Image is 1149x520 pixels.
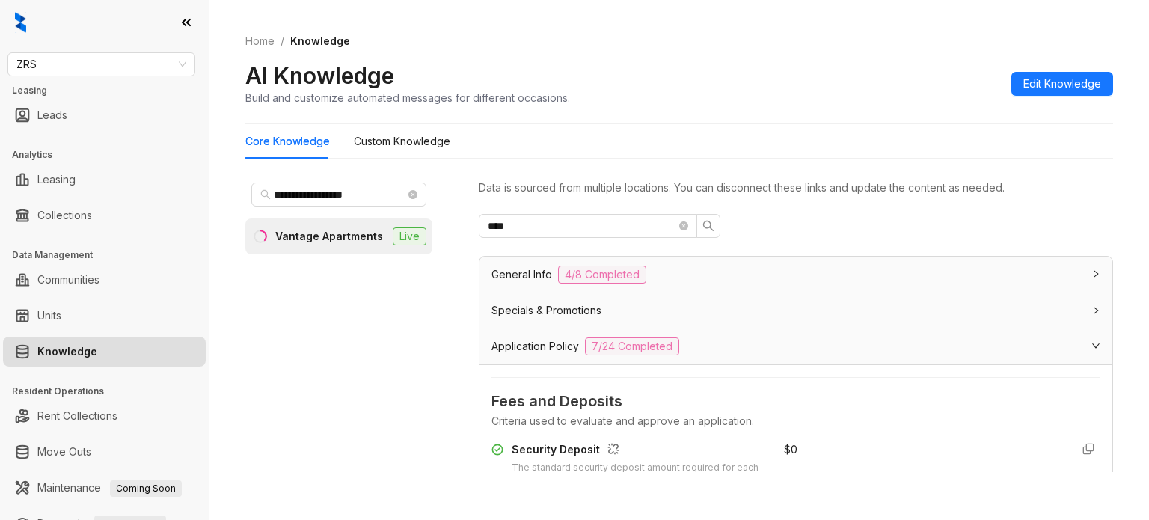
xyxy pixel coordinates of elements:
[37,100,67,130] a: Leads
[15,12,26,33] img: logo
[679,221,688,230] span: close-circle
[702,220,714,232] span: search
[479,328,1112,364] div: Application Policy7/24 Completed
[16,53,186,76] span: ZRS
[37,301,61,331] a: Units
[110,480,182,497] span: Coming Soon
[37,201,92,230] a: Collections
[3,337,206,367] li: Knowledge
[491,390,1100,413] span: Fees and Deposits
[491,302,601,319] span: Specials & Promotions
[3,165,206,195] li: Leasing
[37,337,97,367] a: Knowledge
[479,180,1113,196] div: Data is sourced from multiple locations. You can disconnect these links and update the content as...
[1091,306,1100,315] span: collapsed
[245,133,330,150] div: Core Knowledge
[491,413,1100,429] div: Criteria used to evaluate and approve an application.
[512,461,766,489] div: The standard security deposit amount required for each unit.
[37,401,117,431] a: Rent Collections
[354,133,450,150] div: Custom Knowledge
[12,248,209,262] h3: Data Management
[290,34,350,47] span: Knowledge
[242,33,278,49] a: Home
[3,100,206,130] li: Leads
[585,337,679,355] span: 7/24 Completed
[12,385,209,398] h3: Resident Operations
[245,61,394,90] h2: AI Knowledge
[558,266,646,284] span: 4/8 Completed
[784,441,797,458] div: $ 0
[37,165,76,195] a: Leasing
[408,190,417,199] span: close-circle
[281,33,284,49] li: /
[512,441,766,461] div: Security Deposit
[479,293,1112,328] div: Specials & Promotions
[260,189,271,200] span: search
[3,301,206,331] li: Units
[37,437,91,467] a: Move Outs
[12,84,209,97] h3: Leasing
[1011,72,1113,96] button: Edit Knowledge
[1091,341,1100,350] span: expanded
[491,266,552,283] span: General Info
[3,265,206,295] li: Communities
[37,265,99,295] a: Communities
[3,473,206,503] li: Maintenance
[479,257,1112,293] div: General Info4/8 Completed
[3,201,206,230] li: Collections
[393,227,426,245] span: Live
[3,401,206,431] li: Rent Collections
[3,437,206,467] li: Move Outs
[491,338,579,355] span: Application Policy
[12,148,209,162] h3: Analytics
[1023,76,1101,92] span: Edit Knowledge
[245,90,570,105] div: Build and customize automated messages for different occasions.
[1091,269,1100,278] span: collapsed
[275,228,383,245] div: Vantage Apartments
